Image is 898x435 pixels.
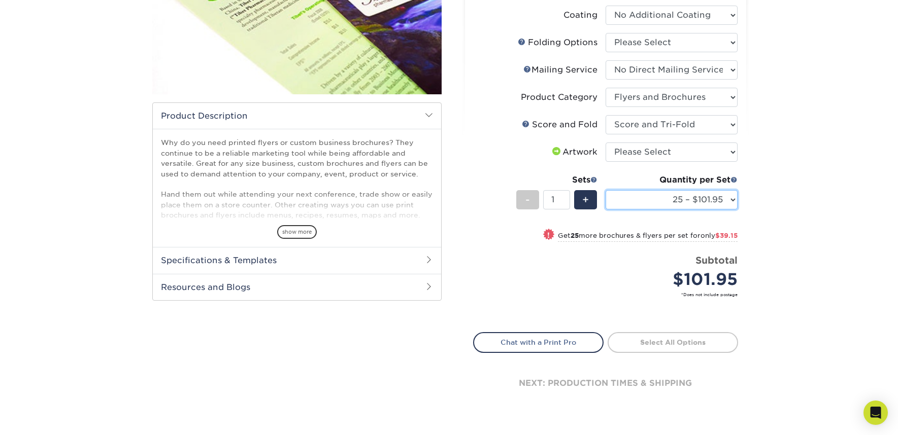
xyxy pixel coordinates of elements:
div: Folding Options [518,37,597,49]
a: Chat with a Print Pro [473,332,604,352]
div: Score and Fold [522,119,597,131]
p: Why do you need printed flyers or custom business brochures? They continue to be a reliable marke... [161,137,433,262]
div: Sets [516,174,597,186]
div: $101.95 [613,267,738,292]
span: $39.15 [715,232,738,239]
span: - [525,192,530,207]
h2: Product Description [153,103,441,129]
div: Product Category [521,91,597,103]
div: Quantity per Set [606,174,738,186]
h2: Specifications & Templates [153,247,441,273]
div: Mailing Service [523,64,597,76]
span: ! [547,230,550,240]
strong: Subtotal [695,255,738,266]
div: next: production times & shipping [473,353,738,414]
small: Get more brochures & flyers per set for [558,232,738,242]
strong: 25 [571,232,579,239]
div: Artwork [550,146,597,158]
a: Select All Options [608,332,738,352]
span: only [701,232,738,239]
span: show more [277,225,317,239]
div: Coating [563,9,597,21]
small: *Does not include postage [481,292,738,298]
div: Open Intercom Messenger [863,401,888,425]
span: + [582,192,589,207]
h2: Resources and Blogs [153,274,441,300]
